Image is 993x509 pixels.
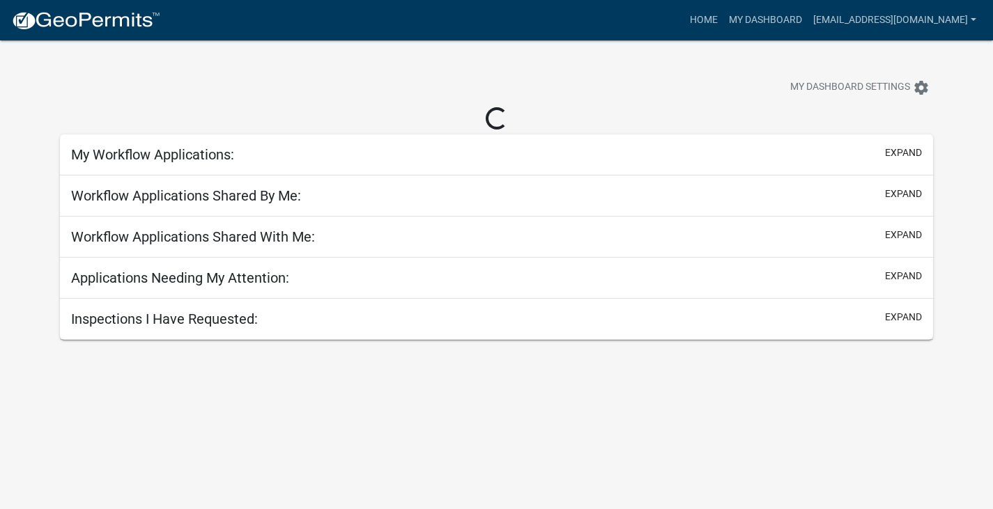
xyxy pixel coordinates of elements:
[913,79,930,96] i: settings
[779,74,941,101] button: My Dashboard Settingssettings
[71,146,234,163] h5: My Workflow Applications:
[71,187,301,204] h5: Workflow Applications Shared By Me:
[885,187,922,201] button: expand
[71,311,258,327] h5: Inspections I Have Requested:
[885,228,922,242] button: expand
[885,269,922,283] button: expand
[885,146,922,160] button: expand
[71,269,289,286] h5: Applications Needing My Attention:
[723,7,808,33] a: My Dashboard
[71,228,315,245] h5: Workflow Applications Shared With Me:
[808,7,982,33] a: [EMAIL_ADDRESS][DOMAIN_NAME]
[885,310,922,324] button: expand
[684,7,723,33] a: Home
[790,79,910,96] span: My Dashboard Settings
